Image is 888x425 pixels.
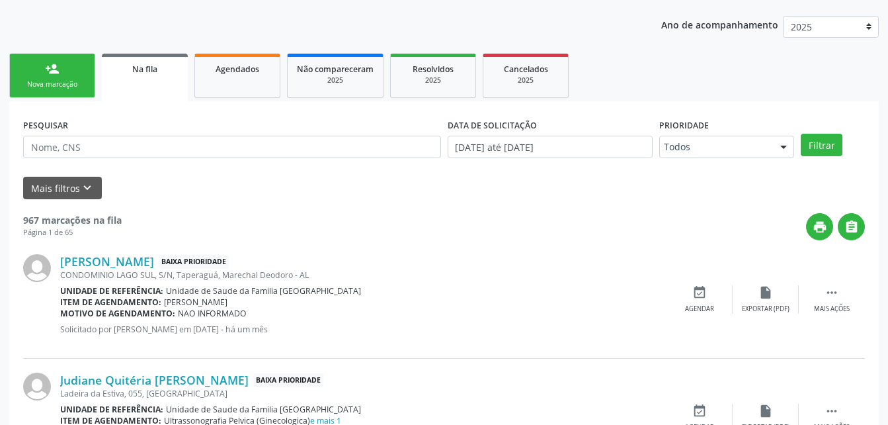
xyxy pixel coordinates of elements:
[413,64,454,75] span: Resolvidos
[23,136,441,158] input: Nome, CNS
[742,305,789,314] div: Exportar (PDF)
[692,404,707,418] i: event_available
[253,373,323,387] span: Baixa Prioridade
[659,115,709,136] label: Prioridade
[297,64,374,75] span: Não compareceram
[132,64,157,75] span: Na fila
[60,297,161,308] b: Item de agendamento:
[178,308,247,319] span: NAO INFORMADO
[60,308,175,319] b: Motivo de agendamento:
[825,285,839,300] i: 
[164,297,227,308] span: [PERSON_NAME]
[297,75,374,85] div: 2025
[19,79,85,89] div: Nova marcação
[758,285,773,300] i: insert_drive_file
[23,115,68,136] label: PESQUISAR
[493,75,559,85] div: 2025
[813,220,827,234] i: print
[60,404,163,415] b: Unidade de referência:
[159,255,229,269] span: Baixa Prioridade
[60,324,666,335] p: Solicitado por [PERSON_NAME] em [DATE] - há um mês
[216,64,259,75] span: Agendados
[838,213,865,240] button: 
[692,285,707,300] i: event_available
[23,214,122,226] strong: 967 marcações na fila
[23,177,102,200] button: Mais filtroskeyboard_arrow_down
[60,373,249,387] a: Judiane Quitéria [PERSON_NAME]
[504,64,548,75] span: Cancelados
[844,220,859,234] i: 
[661,16,778,32] p: Ano de acompanhamento
[448,136,653,158] input: Selecione um intervalo
[400,75,466,85] div: 2025
[758,404,773,418] i: insert_drive_file
[801,134,842,156] button: Filtrar
[45,62,60,76] div: person_add
[60,285,163,297] b: Unidade de referência:
[60,254,154,269] a: [PERSON_NAME]
[60,388,666,399] div: Ladeira da Estiva, 055, [GEOGRAPHIC_DATA]
[685,305,714,314] div: Agendar
[166,404,361,415] span: Unidade de Saude da Familia [GEOGRAPHIC_DATA]
[23,254,51,282] img: img
[166,285,361,297] span: Unidade de Saude da Familia [GEOGRAPHIC_DATA]
[23,227,122,238] div: Página 1 de 65
[80,181,95,195] i: keyboard_arrow_down
[806,213,833,240] button: print
[448,115,537,136] label: DATA DE SOLICITAÇÃO
[825,404,839,418] i: 
[664,140,767,154] span: Todos
[60,269,666,281] div: CONDOMINIO LAGO SUL, S/N, Taperaguá, Marechal Deodoro - AL
[814,305,850,314] div: Mais ações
